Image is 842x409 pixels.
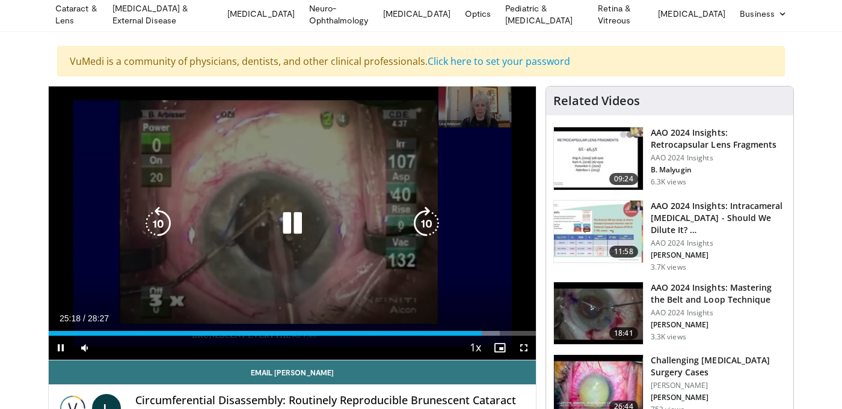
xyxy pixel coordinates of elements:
span: 28:27 [88,314,109,323]
p: 3.3K views [651,332,686,342]
p: AAO 2024 Insights [651,238,786,248]
video-js: Video Player [49,86,536,360]
a: Cataract & Lens [48,2,105,26]
span: 09:24 [609,173,638,185]
h3: Challenging [MEDICAL_DATA] Surgery Cases [651,354,786,378]
p: AAO 2024 Insights [651,308,786,318]
span: 25:18 [60,314,81,323]
h3: AAO 2024 Insights: Intracameral [MEDICAL_DATA] - Should We Dilute It? … [651,200,786,236]
a: 09:24 AAO 2024 Insights: Retrocapsular Lens Fragments AAO 2024 Insights B. Malyugin 6.3K views [553,127,786,190]
a: Neuro-Ophthalmology [302,2,376,26]
img: 01f52a5c-6a53-4eb2-8a1d-dad0d168ea80.150x105_q85_crop-smart_upscale.jpg [554,127,643,190]
img: de733f49-b136-4bdc-9e00-4021288efeb7.150x105_q85_crop-smart_upscale.jpg [554,201,643,263]
p: [PERSON_NAME] [651,250,786,260]
img: 22a3a3a3-03de-4b31-bd81-a17540334f4a.150x105_q85_crop-smart_upscale.jpg [554,282,643,345]
a: Optics [458,2,498,26]
a: Click here to set your password [428,55,570,68]
a: [MEDICAL_DATA] [376,2,458,26]
h4: Related Videos [553,94,640,108]
a: 11:58 AAO 2024 Insights: Intracameral [MEDICAL_DATA] - Should We Dilute It? … AAO 2024 Insights [... [553,200,786,272]
span: 18:41 [609,327,638,339]
button: Enable picture-in-picture mode [488,336,512,360]
h3: AAO 2024 Insights: Mastering the Belt and Loop Technique [651,282,786,306]
a: Pediatric & [MEDICAL_DATA] [498,2,591,26]
a: Retina & Vitreous [591,2,651,26]
a: [MEDICAL_DATA] [651,2,733,26]
button: Mute [73,336,97,360]
button: Fullscreen [512,336,536,360]
a: Business [733,2,794,26]
p: 3.7K views [651,262,686,272]
p: AAO 2024 Insights [651,153,786,163]
span: / [83,314,85,323]
a: Email [PERSON_NAME] [49,360,536,384]
p: [PERSON_NAME] [651,320,786,330]
a: [MEDICAL_DATA] [220,2,302,26]
h3: AAO 2024 Insights: Retrocapsular Lens Fragments [651,127,786,151]
span: 11:58 [609,246,638,258]
a: 18:41 AAO 2024 Insights: Mastering the Belt and Loop Technique AAO 2024 Insights [PERSON_NAME] 3.... [553,282,786,345]
p: [PERSON_NAME] [651,393,786,402]
div: VuMedi is a community of physicians, dentists, and other clinical professionals. [57,46,785,76]
p: [PERSON_NAME] [651,381,786,390]
p: 6.3K views [651,177,686,187]
a: [MEDICAL_DATA] & External Disease [105,2,220,26]
button: Playback Rate [464,336,488,360]
button: Pause [49,336,73,360]
div: Progress Bar [49,331,536,336]
p: B. Malyugin [651,165,786,175]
